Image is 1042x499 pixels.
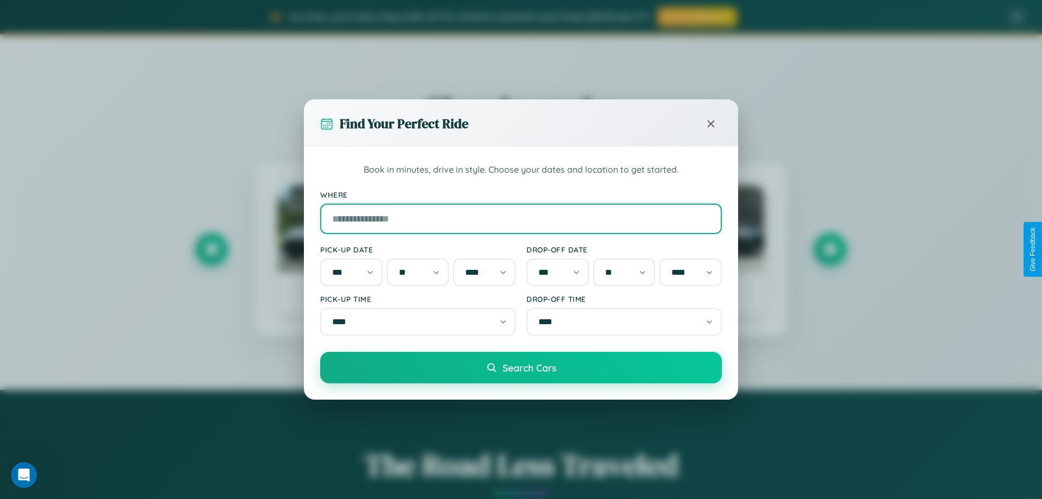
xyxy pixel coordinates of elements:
label: Pick-up Date [320,245,516,254]
label: Where [320,190,722,199]
label: Pick-up Time [320,294,516,304]
span: Search Cars [503,362,556,374]
label: Drop-off Date [526,245,722,254]
h3: Find Your Perfect Ride [340,115,468,132]
button: Search Cars [320,352,722,383]
p: Book in minutes, drive in style. Choose your dates and location to get started. [320,163,722,177]
label: Drop-off Time [526,294,722,304]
